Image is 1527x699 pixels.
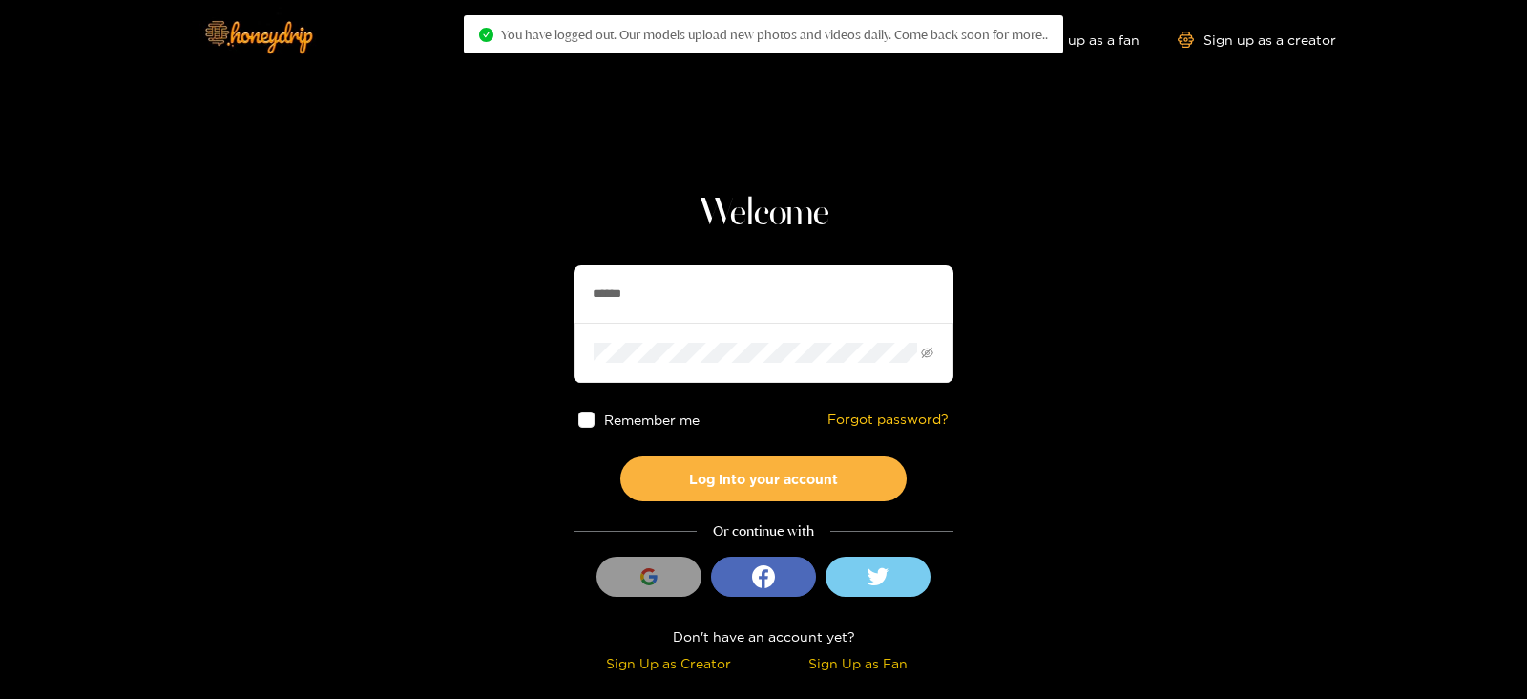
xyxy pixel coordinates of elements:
div: Or continue with [574,520,953,542]
span: eye-invisible [921,347,933,359]
h1: Welcome [574,191,953,237]
div: Don't have an account yet? [574,625,953,647]
span: You have logged out. Our models upload new photos and videos daily. Come back soon for more.. [501,27,1048,42]
a: Sign up as a creator [1178,32,1336,48]
a: Sign up as a fan [1009,32,1140,48]
div: Sign Up as Creator [578,652,759,674]
div: Sign Up as Fan [768,652,949,674]
a: Forgot password? [827,412,949,428]
button: Log into your account [620,456,907,501]
span: check-circle [479,28,493,42]
span: Remember me [604,413,700,427]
